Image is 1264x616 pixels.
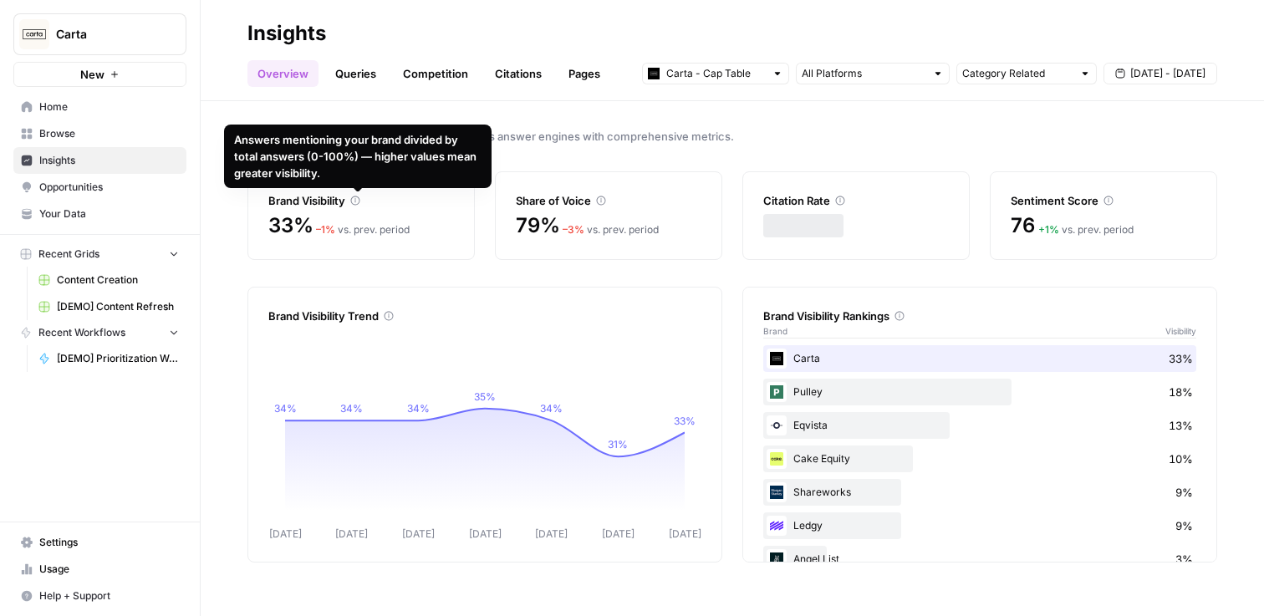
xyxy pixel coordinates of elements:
[325,60,386,87] a: Queries
[763,324,787,338] span: Brand
[402,527,435,540] tspan: [DATE]
[247,20,326,47] div: Insights
[31,267,186,293] a: Content Creation
[602,527,635,540] tspan: [DATE]
[1011,212,1035,239] span: 76
[13,13,186,55] button: Workspace: Carta
[39,126,179,141] span: Browse
[13,583,186,609] button: Help + Support
[13,94,186,120] a: Home
[13,320,186,345] button: Recent Workflows
[57,272,179,288] span: Content Creation
[1169,384,1193,400] span: 18%
[31,293,186,320] a: [DEMO] Content Refresh
[1175,551,1193,568] span: 3%
[268,308,701,324] div: Brand Visibility Trend
[767,415,787,435] img: ojwm89iittpj2j2x5tgvhrn984bb
[767,549,787,569] img: 3j4eyfwabgqhe0my3byjh9gp8r3o
[31,345,186,372] a: [DEMO] Prioritization Workflow for creation
[469,527,502,540] tspan: [DATE]
[962,65,1073,82] input: Category Related
[1169,350,1193,367] span: 33%
[763,512,1196,539] div: Ledgy
[1130,66,1205,81] span: [DATE] - [DATE]
[269,527,302,540] tspan: [DATE]
[39,562,179,577] span: Usage
[763,479,1196,506] div: Shareworks
[13,174,186,201] a: Opportunities
[516,192,701,209] div: Share of Voice
[39,535,179,550] span: Settings
[13,556,186,583] a: Usage
[767,482,787,502] img: co3w649im0m6efu8dv1ax78du890
[1038,222,1134,237] div: vs. prev. period
[474,390,496,403] tspan: 35%
[56,26,157,43] span: Carta
[666,65,765,82] input: Carta - Cap Table
[393,60,478,87] a: Competition
[335,527,368,540] tspan: [DATE]
[38,325,125,340] span: Recent Workflows
[13,242,186,267] button: Recent Grids
[13,147,186,174] a: Insights
[57,299,179,314] span: [DEMO] Content Refresh
[19,19,49,49] img: Carta Logo
[1103,63,1217,84] button: [DATE] - [DATE]
[247,128,1217,145] span: Track your brand's visibility performance across answer engines with comprehensive metrics.
[763,308,1196,324] div: Brand Visibility Rankings
[763,345,1196,372] div: Carta
[39,99,179,115] span: Home
[247,60,319,87] a: Overview
[316,223,335,236] span: – 1 %
[516,212,559,239] span: 79%
[13,120,186,147] a: Browse
[763,379,1196,405] div: Pulley
[563,222,659,237] div: vs. prev. period
[38,247,99,262] span: Recent Grids
[39,180,179,195] span: Opportunities
[316,222,410,237] div: vs. prev. period
[763,546,1196,573] div: Angel List
[39,588,179,603] span: Help + Support
[608,438,628,451] tspan: 31%
[268,192,454,209] div: Brand Visibility
[767,349,787,369] img: c35yeiwf0qjehltklbh57st2xhbo
[1169,417,1193,434] span: 13%
[13,62,186,87] button: New
[674,415,696,427] tspan: 33%
[763,412,1196,439] div: Eqvista
[234,131,482,181] div: Answers mentioning your brand divided by total answers (0-100%) — higher values mean greater visi...
[763,192,949,209] div: Citation Rate
[13,529,186,556] a: Settings
[407,402,430,415] tspan: 34%
[669,527,701,540] tspan: [DATE]
[1175,484,1193,501] span: 9%
[540,402,563,415] tspan: 34%
[57,351,179,366] span: [DEMO] Prioritization Workflow for creation
[485,60,552,87] a: Citations
[340,402,363,415] tspan: 34%
[1038,223,1059,236] span: + 1 %
[39,206,179,221] span: Your Data
[558,60,610,87] a: Pages
[1165,324,1196,338] span: Visibility
[268,212,313,239] span: 33%
[767,516,787,536] img: 4pynuglrc3sixi0so0f0dcx4ule5
[802,65,925,82] input: All Platforms
[563,223,584,236] span: – 3 %
[767,382,787,402] img: u02qnnqpa7ceiw6p01io3how8agt
[13,201,186,227] a: Your Data
[1169,451,1193,467] span: 10%
[763,445,1196,472] div: Cake Equity
[767,449,787,469] img: fe4fikqdqe1bafe3px4l1blbafc7
[274,402,297,415] tspan: 34%
[1175,517,1193,534] span: 9%
[80,66,104,83] span: New
[535,527,568,540] tspan: [DATE]
[39,153,179,168] span: Insights
[1011,192,1196,209] div: Sentiment Score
